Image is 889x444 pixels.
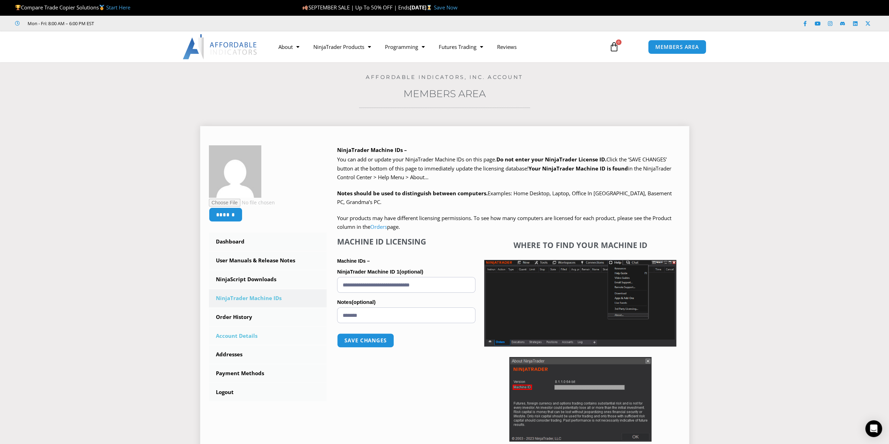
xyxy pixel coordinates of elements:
img: Screenshot 2025-01-17 1155544 | Affordable Indicators – NinjaTrader [484,260,676,347]
span: Examples: Home Desktop, Laptop, Office In [GEOGRAPHIC_DATA], Basement PC, Grandma’s PC. [337,190,672,206]
span: SEPTEMBER SALE | Up To 50% OFF | Ends [302,4,409,11]
span: 0 [616,39,621,45]
h4: Machine ID Licensing [337,237,475,246]
a: Reviews [490,39,524,55]
button: Save changes [337,333,394,348]
a: Order History [209,308,327,326]
img: 🏆 [15,5,21,10]
strong: [DATE] [409,4,433,11]
span: Your products may have different licensing permissions. To see how many computers are licensed fo... [337,214,671,231]
a: About [271,39,306,55]
span: (optional) [399,269,423,275]
a: MEMBERS AREA [648,40,706,54]
strong: Notes should be used to distinguish between computers. [337,190,488,197]
span: Compare Trade Copier Solutions [15,4,130,11]
a: NinjaTrader Products [306,39,378,55]
label: Notes [337,297,475,307]
a: Futures Trading [432,39,490,55]
strong: Your NinjaTrader Machine ID is found [529,165,628,172]
img: 1375f74e149a6a4ebd7a49b85ea1be335583c32491414983244cfe5ebcbc752e [209,145,261,198]
iframe: Customer reviews powered by Trustpilot [104,20,209,27]
a: 0 [599,37,629,57]
a: Programming [378,39,432,55]
img: Screenshot 2025-01-17 114931 | Affordable Indicators – NinjaTrader [509,357,651,442]
a: Members Area [403,88,486,100]
a: Dashboard [209,233,327,251]
span: (optional) [352,299,376,305]
span: You can add or update your NinjaTrader Machine IDs on this page. [337,156,496,163]
nav: Menu [271,39,601,55]
a: User Manuals & Release Notes [209,252,327,270]
h4: Where to find your Machine ID [484,240,676,249]
b: Do not enter your NinjaTrader License ID. [496,156,606,163]
a: Addresses [209,345,327,364]
a: Save Now [433,4,457,11]
img: 🍂 [303,5,308,10]
span: Mon - Fri: 8:00 AM – 6:00 PM EST [26,19,94,28]
a: NinjaTrader Machine IDs [209,289,327,307]
span: Click the ‘SAVE CHANGES’ button at the bottom of this page to immediately update the licensing da... [337,156,671,181]
img: LogoAI | Affordable Indicators – NinjaTrader [183,34,258,59]
strong: Machine IDs – [337,258,370,264]
a: Payment Methods [209,364,327,383]
a: Account Details [209,327,327,345]
span: MEMBERS AREA [655,44,699,50]
nav: Account pages [209,233,327,401]
a: Logout [209,383,327,401]
a: Affordable Indicators, Inc. Account [366,74,523,80]
b: NinjaTrader Machine IDs – [337,146,407,153]
img: ⌛ [427,5,432,10]
label: NinjaTrader Machine ID 1 [337,267,475,277]
a: Start Here [106,4,130,11]
img: 🥇 [99,5,104,10]
a: NinjaScript Downloads [209,270,327,289]
a: Orders [370,223,387,230]
div: Open Intercom Messenger [865,420,882,437]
